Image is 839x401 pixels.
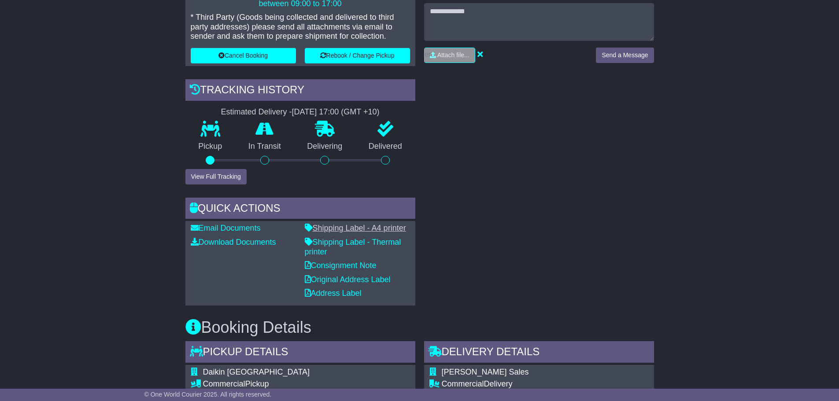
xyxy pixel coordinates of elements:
a: Shipping Label - Thermal printer [305,238,401,256]
span: Daikin [GEOGRAPHIC_DATA] [203,368,310,376]
div: Pickup Details [185,341,415,365]
a: Original Address Label [305,275,391,284]
a: Download Documents [191,238,276,246]
p: Delivered [355,142,415,151]
span: Commercial [203,379,245,388]
button: View Full Tracking [185,169,247,184]
p: * Third Party (Goods being collected and delivered to third party addresses) please send all atta... [191,13,410,41]
h3: Booking Details [185,319,654,336]
div: Pickup [203,379,373,389]
div: Delivery [442,379,611,389]
p: In Transit [235,142,294,151]
div: Quick Actions [185,198,415,221]
a: Address Label [305,289,362,298]
div: [DATE] 17:00 (GMT +10) [292,107,380,117]
p: Delivering [294,142,356,151]
a: Shipping Label - A4 printer [305,224,406,232]
button: Rebook / Change Pickup [305,48,410,63]
a: Email Documents [191,224,261,232]
span: Commercial [442,379,484,388]
button: Cancel Booking [191,48,296,63]
div: Estimated Delivery - [185,107,415,117]
div: Tracking history [185,79,415,103]
button: Send a Message [596,48,654,63]
p: Pickup [185,142,236,151]
span: © One World Courier 2025. All rights reserved. [144,391,272,398]
div: Delivery Details [424,341,654,365]
a: Consignment Note [305,261,377,270]
span: [PERSON_NAME] Sales [442,368,529,376]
